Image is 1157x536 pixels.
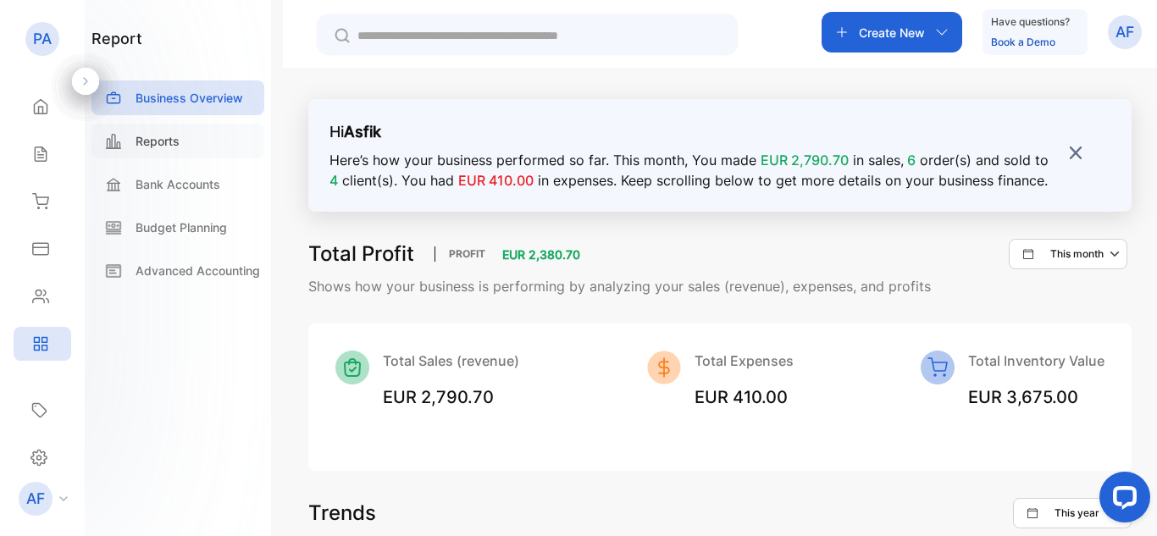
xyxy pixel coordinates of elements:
h3: Total Profit [308,239,414,269]
span: EUR 2,790.70 [383,387,494,407]
img: Icon [335,351,369,384]
span: 6 [904,152,916,169]
p: Budget Planning [136,218,227,236]
p: Shows how your business is performing by analyzing your sales (revenue), expenses, and profits [308,276,1132,296]
p: Total Inventory Value [968,351,1104,371]
img: Icon [921,351,955,384]
p: AF [1115,21,1134,43]
h1: report [91,27,142,50]
span: 4 [329,172,338,189]
a: Reports [91,124,264,158]
img: Icon [647,351,681,384]
span: EUR 2,790.70 [761,152,849,169]
span: EUR 3,675.00 [968,387,1078,407]
p: PA [33,28,52,50]
iframe: LiveChat chat widget [1086,465,1157,536]
span: EUR 410.00 [695,387,788,407]
p: This month [1050,246,1104,262]
button: AF [1108,12,1142,52]
p: Business Overview [136,89,243,107]
p: Advanced Accounting [136,262,260,279]
p: Have questions? [991,14,1070,30]
p: Here’s how your business performed so far. This month , You made in sales, order(s) and sold to c... [329,150,1051,191]
button: This year [1013,498,1132,528]
a: Book a Demo [991,36,1055,48]
p: This year [1055,506,1099,521]
span: EUR 2,380.70 [502,247,580,262]
p: Hi [329,120,1068,143]
a: Business Overview [91,80,264,115]
h3: Trends [308,498,376,528]
a: Bank Accounts [91,167,264,202]
p: Total Expenses [695,351,794,371]
span: EUR 410.00 [458,172,534,189]
strong: Asfik [344,123,381,141]
p: Reports [136,132,180,150]
img: close [1068,145,1083,160]
button: This month [1009,239,1127,269]
p: Total Sales (revenue) [383,351,519,371]
p: Create New [859,24,925,41]
p: AF [26,488,45,510]
a: Budget Planning [91,210,264,245]
p: Bank Accounts [136,175,220,193]
a: Advanced Accounting [91,253,264,288]
p: PROFIT [435,246,499,262]
button: Create New [822,12,962,52]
